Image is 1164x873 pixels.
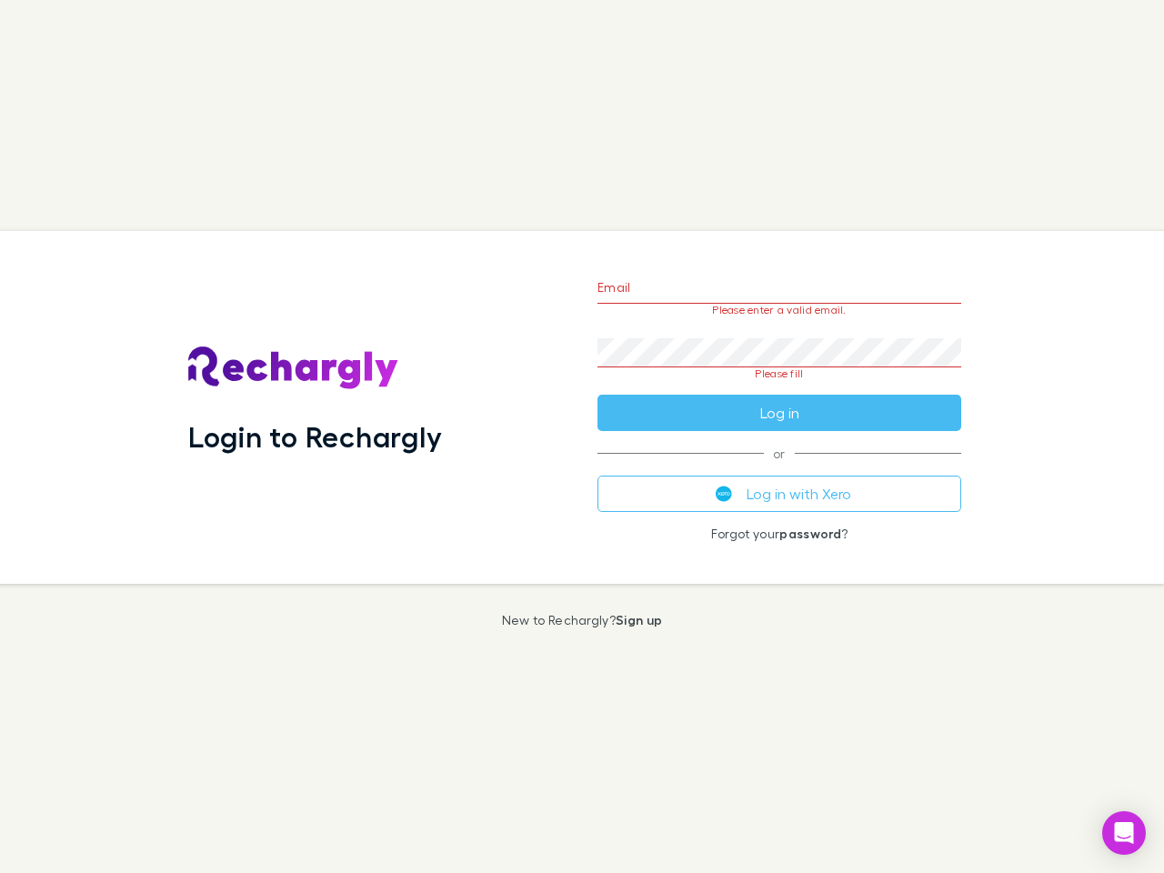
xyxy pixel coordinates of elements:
img: Xero's logo [716,486,732,502]
button: Log in with Xero [597,476,961,512]
p: New to Rechargly? [502,613,663,627]
button: Log in [597,395,961,431]
a: Sign up [616,612,662,627]
h1: Login to Rechargly [188,419,442,454]
p: Please fill [597,367,961,380]
p: Please enter a valid email. [597,304,961,316]
p: Forgot your ? [597,527,961,541]
img: Rechargly's Logo [188,346,399,390]
a: password [779,526,841,541]
span: or [597,453,961,454]
div: Open Intercom Messenger [1102,811,1146,855]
